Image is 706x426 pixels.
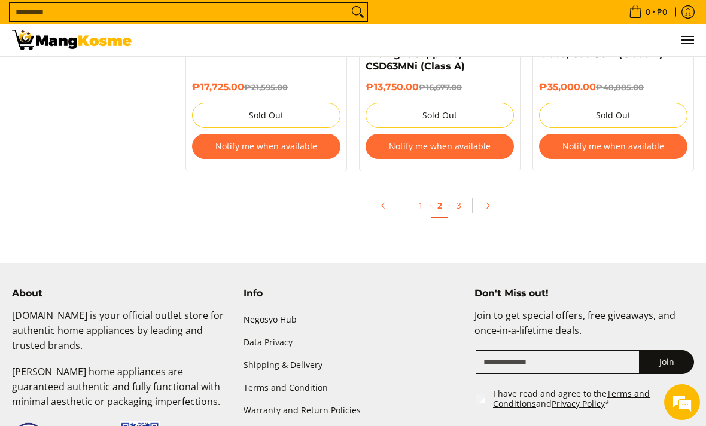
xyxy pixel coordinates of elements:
[429,200,431,211] span: ·
[596,82,644,92] del: ₱48,885.00
[451,194,467,217] a: 3
[62,67,201,82] div: Chat with us now
[655,8,669,16] span: ₱0
[625,5,671,19] span: •
[144,24,694,56] nav: Main Menu
[179,189,700,228] ul: Pagination
[192,81,340,94] h6: ₱17,725.00
[244,400,463,422] a: Warranty and Return Policies
[12,364,232,421] p: [PERSON_NAME] home appliances are guaranteed authentic and fully functional with minimal aestheti...
[12,308,232,364] p: [DOMAIN_NAME] is your official outlet store for authentic home appliances by leading and trusted ...
[474,308,694,350] p: Join to get special offers, free giveaways, and once-in-a-lifetime deals.
[192,134,340,159] button: Notify me when available
[366,103,514,128] button: Sold Out
[539,103,687,128] button: Sold Out
[348,3,367,21] button: Search
[412,194,429,217] a: 1
[244,331,463,354] a: Data Privacy
[431,194,448,218] a: 2
[366,81,514,94] h6: ₱13,750.00
[244,354,463,376] a: Shipping & Delivery
[12,30,132,50] img: Bodega Sale Refrigerator l Mang Kosme: Home Appliances Warehouse Sale | Page 2
[144,24,694,56] ul: Customer Navigation
[244,376,463,399] a: Terms and Condition
[244,82,288,92] del: ₱21,595.00
[196,6,225,35] div: Minimize live chat window
[493,388,650,410] a: Terms and Conditions
[6,292,228,334] textarea: Type your message and hit 'Enter'
[12,287,232,299] h4: About
[244,287,463,299] h4: Info
[366,134,514,159] button: Notify me when available
[680,24,694,56] button: Menu
[244,308,463,331] a: Negosyo Hub
[474,287,694,299] h4: Don't Miss out!
[69,133,165,254] span: We're online!
[552,398,605,409] a: Privacy Policy
[493,388,695,409] label: I have read and agree to the and *
[539,81,687,94] h6: ₱35,000.00
[192,103,340,128] button: Sold Out
[639,350,694,374] button: Join
[644,8,652,16] span: 0
[539,134,687,159] button: Notify me when available
[448,200,451,211] span: ·
[419,82,462,92] del: ₱16,677.00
